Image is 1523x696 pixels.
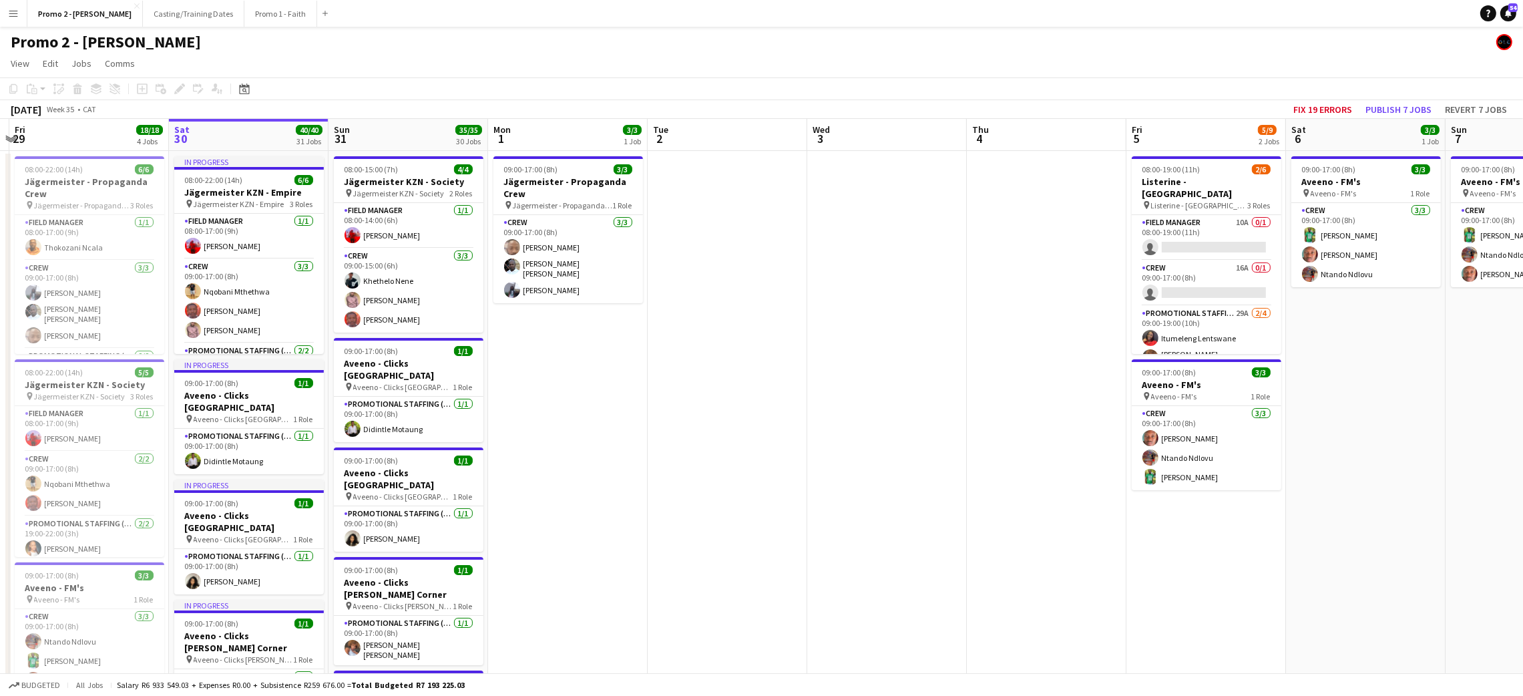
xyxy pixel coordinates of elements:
app-card-role: Crew3/309:00-17:00 (8h)[PERSON_NAME][PERSON_NAME]Ntando Ndlovu [1291,203,1441,287]
h3: Aveeno - Clicks [GEOGRAPHIC_DATA] [174,389,324,413]
span: Aveeno - Clicks [GEOGRAPHIC_DATA] [353,492,453,502]
span: 09:00-17:00 (8h) [345,565,399,575]
app-card-role: Crew16A0/109:00-17:00 (8h) [1132,260,1281,306]
span: 54 [1508,3,1518,12]
span: 09:00-17:00 (8h) [25,570,79,580]
span: 6/6 [135,164,154,174]
h3: Aveeno - Clicks [GEOGRAPHIC_DATA] [174,510,324,534]
app-job-card: 08:00-19:00 (11h)2/6Listerine - [GEOGRAPHIC_DATA] Listerine - [GEOGRAPHIC_DATA]3 RolesField Manag... [1132,156,1281,354]
span: 09:00-17:00 (8h) [1142,367,1196,377]
app-card-role: Promotional Staffing (Brand Ambassadors)29A2/409:00-19:00 (10h)Itumeleng Lentswane[PERSON_NAME] [... [1132,306,1281,413]
span: 35/35 [455,125,482,135]
span: 1 Role [1411,188,1430,198]
span: 5/9 [1258,125,1277,135]
span: Sun [334,124,350,136]
span: 4 [970,131,989,146]
span: 1 Role [453,382,473,392]
span: 29 [13,131,25,146]
div: 30 Jobs [456,136,481,146]
span: Listerine - [GEOGRAPHIC_DATA] [1151,200,1248,210]
div: In progress [174,600,324,611]
app-card-role: Promotional Staffing (Brand Ambassadors)1/109:00-17:00 (8h)Didintle Motaung [334,397,483,442]
span: Aveeno - Clicks [GEOGRAPHIC_DATA] [194,414,294,424]
app-job-card: 09:00-17:00 (8h)3/3Aveeno - FM's Aveeno - FM's1 RoleCrew3/309:00-17:00 (8h)[PERSON_NAME][PERSON_N... [1291,156,1441,287]
span: Jobs [71,57,91,69]
div: In progress [174,156,324,167]
span: Week 35 [44,104,77,114]
app-job-card: In progress09:00-17:00 (8h)1/1Aveeno - Clicks [GEOGRAPHIC_DATA] Aveeno - Clicks [GEOGRAPHIC_DATA]... [174,480,324,594]
span: 09:00-17:00 (8h) [345,456,399,466]
span: 1 Role [1251,391,1271,401]
h3: Jägermeister KZN - Empire [174,186,324,198]
app-card-role: Field Manager1/108:00-14:00 (6h)[PERSON_NAME] [334,203,483,248]
span: 09:00-17:00 (8h) [185,619,239,629]
app-card-role: Field Manager10A0/108:00-19:00 (11h) [1132,215,1281,260]
span: 09:00-17:00 (8h) [345,346,399,356]
span: 09:00-17:00 (8h) [185,498,239,508]
span: Aveeno - FM's [1311,188,1357,198]
div: 1 Job [1422,136,1439,146]
app-card-role: Crew3/309:00-15:00 (6h)Khethelo Nene[PERSON_NAME][PERSON_NAME] [334,248,483,333]
span: 1 Role [453,601,473,611]
app-card-role: Promotional Staffing (Brand Ambassadors)2/2 [174,343,324,408]
span: 09:00-17:00 (8h) [185,378,239,388]
span: Edit [43,57,58,69]
span: 1 Role [294,534,313,544]
app-card-role: Promotional Staffing (Brand Ambassadors)1/109:00-17:00 (8h)[PERSON_NAME] [334,506,483,552]
app-card-role: Promotional Staffing (Brand Ambassadors)1/109:00-17:00 (8h)[PERSON_NAME] [174,549,324,594]
app-user-avatar: Eddie Malete [1496,34,1512,50]
app-job-card: 09:00-17:00 (8h)3/3Aveeno - FM's Aveeno - FM's1 RoleCrew3/309:00-17:00 (8h)Ntando Ndlovu[PERSON_N... [15,562,164,693]
app-job-card: In progress09:00-17:00 (8h)1/1Aveeno - Clicks [GEOGRAPHIC_DATA] Aveeno - Clicks [GEOGRAPHIC_DATA]... [174,359,324,474]
button: Promo 1 - Faith [244,1,317,27]
app-card-role: Crew2/209:00-17:00 (8h)Nqobani Mthethwa[PERSON_NAME] [15,452,164,516]
app-job-card: 09:00-17:00 (8h)1/1Aveeno - Clicks [GEOGRAPHIC_DATA] Aveeno - Clicks [GEOGRAPHIC_DATA]1 RolePromo... [334,448,483,552]
span: 3 Roles [1248,200,1271,210]
app-card-role: Crew3/309:00-17:00 (8h)Ntando Ndlovu[PERSON_NAME][PERSON_NAME] [15,609,164,693]
span: View [11,57,29,69]
span: Aveeno - Clicks [GEOGRAPHIC_DATA] [353,382,453,392]
span: Mon [493,124,511,136]
div: CAT [83,104,96,114]
span: Aveeno - Clicks [PERSON_NAME] Corner [353,601,453,611]
span: 3/3 [623,125,642,135]
a: Jobs [66,55,97,72]
span: 4/4 [454,164,473,174]
span: 1 Role [294,655,313,665]
span: Fri [1132,124,1142,136]
span: Jägermeister - Propaganda Crew [513,200,613,210]
span: 3 Roles [131,200,154,210]
span: 6 [1289,131,1306,146]
span: 2 [651,131,668,146]
span: 18/18 [136,125,163,135]
h3: Aveeno - Clicks [PERSON_NAME] Corner [174,630,324,654]
h3: Aveeno - Clicks [PERSON_NAME] Corner [334,576,483,600]
span: 1/1 [294,619,313,629]
div: 08:00-22:00 (14h)6/6Jägermeister - Propaganda Crew Jägermeister - Propaganda Crew3 RolesField Man... [15,156,164,354]
div: 4 Jobs [137,136,162,146]
app-job-card: 09:00-17:00 (8h)1/1Aveeno - Clicks [PERSON_NAME] Corner Aveeno - Clicks [PERSON_NAME] Corner1 Rol... [334,557,483,665]
h3: Listerine - [GEOGRAPHIC_DATA] [1132,176,1281,200]
span: 3 [811,131,830,146]
a: View [5,55,35,72]
span: 3/3 [1421,125,1440,135]
span: Total Budgeted R7 193 225.03 [351,680,465,690]
span: 1 Role [134,594,154,604]
h3: Aveeno - FM's [15,582,164,594]
app-card-role: Promotional Staffing (Brand Ambassadors)1/109:00-17:00 (8h)[PERSON_NAME] [PERSON_NAME] [334,616,483,665]
button: Revert 7 jobs [1440,101,1512,118]
span: 1/1 [454,565,473,575]
div: 2 Jobs [1259,136,1279,146]
span: 1/1 [294,378,313,388]
span: 40/40 [296,125,322,135]
span: 2 Roles [450,188,473,198]
button: Publish 7 jobs [1360,101,1437,118]
div: 31 Jobs [296,136,322,146]
span: Aveeno - Clicks [PERSON_NAME] Corner [194,655,294,665]
span: 1 Role [613,200,632,210]
a: Edit [37,55,63,72]
a: Comms [99,55,140,72]
app-card-role: Crew3/309:00-17:00 (8h)[PERSON_NAME][PERSON_NAME] [PERSON_NAME][PERSON_NAME] [493,215,643,303]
